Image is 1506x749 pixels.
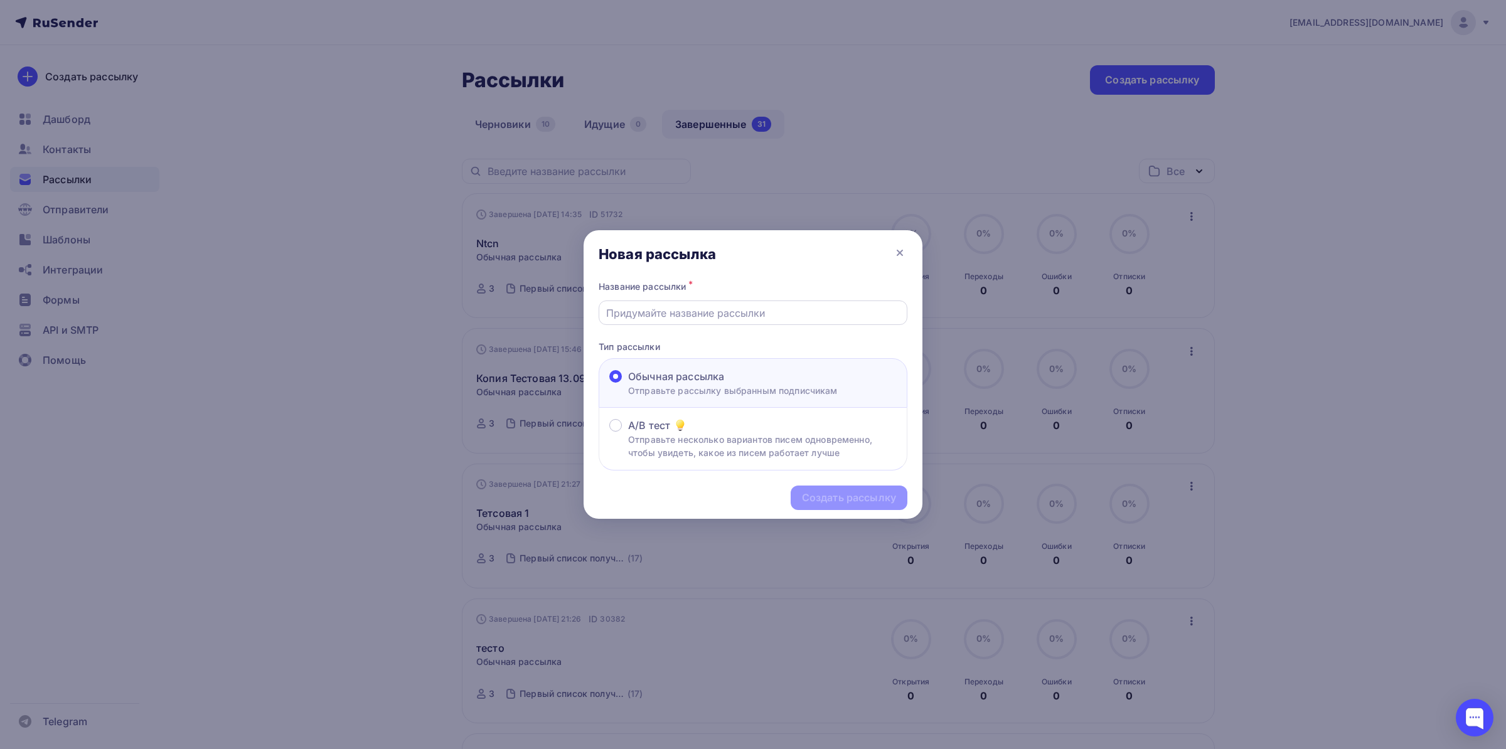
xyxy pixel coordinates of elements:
div: Новая рассылка [599,245,716,263]
input: Придумайте название рассылки [606,305,900,321]
span: Обычная рассылка [628,369,724,384]
span: A/B тест [628,418,670,433]
p: Отправьте рассылку выбранным подписчикам [628,384,838,397]
div: Название рассылки [599,278,907,295]
p: Тип рассылки [599,340,907,353]
p: Отправьте несколько вариантов писем одновременно, чтобы увидеть, какое из писем работает лучше [628,433,897,459]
